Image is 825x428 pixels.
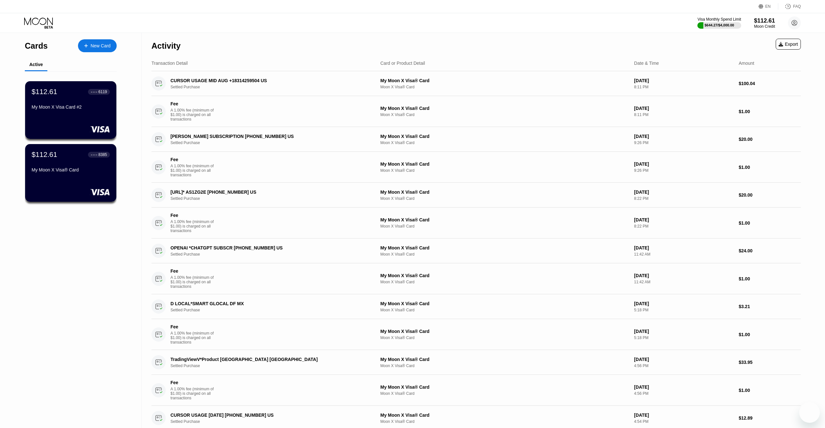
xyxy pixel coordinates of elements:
[170,324,216,329] div: Fee
[765,4,771,9] div: EN
[380,168,629,173] div: Moon X Visa® Card
[754,24,775,29] div: Moon Credit
[799,402,820,423] iframe: Кнопка запуска окна обмена сообщениями
[634,245,734,250] div: [DATE]
[634,413,734,418] div: [DATE]
[25,41,48,51] div: Cards
[380,336,629,340] div: Moon X Visa® Card
[25,81,116,139] div: $112.61● ● ● ●6119My Moon X Visa Card #2
[380,364,629,368] div: Moon X Visa® Card
[380,190,629,195] div: My Moon X Visa® Card
[380,217,629,222] div: My Moon X Visa® Card
[634,224,734,229] div: 8:22 PM
[170,380,216,385] div: Fee
[380,85,629,89] div: Moon X Visa® Card
[98,152,107,157] div: 8385
[32,88,57,96] div: $112.61
[170,387,219,400] div: A 1.00% fee (minimum of $1.00) is charged on all transactions
[170,213,216,218] div: Fee
[170,141,372,145] div: Settled Purchase
[78,39,117,52] div: New Card
[634,273,734,278] div: [DATE]
[151,319,801,350] div: FeeA 1.00% fee (minimum of $1.00) is charged on all transactionsMy Moon X Visa® CardMoon X Visa® ...
[91,91,97,93] div: ● ● ● ●
[170,308,372,312] div: Settled Purchase
[778,3,801,10] div: FAQ
[380,280,629,284] div: Moon X Visa® Card
[634,364,734,368] div: 4:56 PM
[697,17,741,29] div: Visa Monthly Spend Limit$644.27/$4,000.00
[32,104,110,110] div: My Moon X Visa Card #2
[170,190,358,195] div: [URL]* AS1ZG2E [PHONE_NUMBER] US
[754,17,775,24] div: $112.61
[380,419,629,424] div: Moon X Visa® Card
[170,252,372,257] div: Settled Purchase
[29,62,43,67] div: Active
[151,71,801,96] div: CURSOR USAGE MID AUG +18314259504 USSettled PurchaseMy Moon X Visa® CardMoon X Visa® Card[DATE]8:...
[98,90,107,94] div: 6119
[634,336,734,340] div: 5:18 PM
[739,304,801,309] div: $3.21
[151,294,801,319] div: D LOCAL*SMART GLOCAL DF MXSettled PurchaseMy Moon X Visa® CardMoon X Visa® Card[DATE]5:18 PM$3.21
[151,61,188,66] div: Transaction Detail
[380,252,629,257] div: Moon X Visa® Card
[151,96,801,127] div: FeeA 1.00% fee (minimum of $1.00) is charged on all transactionsMy Moon X Visa® CardMoon X Visa® ...
[151,350,801,375] div: TradingViewV*Product [GEOGRAPHIC_DATA] [GEOGRAPHIC_DATA]Settled PurchaseMy Moon X Visa® CardMoon ...
[380,413,629,418] div: My Moon X Visa® Card
[634,78,734,83] div: [DATE]
[380,224,629,229] div: Moon X Visa® Card
[793,4,801,9] div: FAQ
[634,141,734,145] div: 9:26 PM
[170,164,219,177] div: A 1.00% fee (minimum of $1.00) is charged on all transactions
[151,263,801,294] div: FeeA 1.00% fee (minimum of $1.00) is charged on all transactionsMy Moon X Visa® CardMoon X Visa® ...
[380,78,629,83] div: My Moon X Visa® Card
[170,419,372,424] div: Settled Purchase
[634,308,734,312] div: 5:18 PM
[380,161,629,167] div: My Moon X Visa® Card
[151,127,801,152] div: [PERSON_NAME] SUBSCRIPTION [PHONE_NUMBER] USSettled PurchaseMy Moon X Visa® CardMoon X Visa® Card...
[634,61,659,66] div: Date & Time
[380,384,629,390] div: My Moon X Visa® Card
[151,41,180,51] div: Activity
[170,108,219,122] div: A 1.00% fee (minimum of $1.00) is charged on all transactions
[634,134,734,139] div: [DATE]
[91,154,97,156] div: ● ● ● ●
[739,415,801,421] div: $12.89
[170,245,358,250] div: OPENAI *CHATGPT SUBSCR [PHONE_NUMBER] US
[380,141,629,145] div: Moon X Visa® Card
[380,196,629,201] div: Moon X Visa® Card
[170,301,358,306] div: D LOCAL*SMART GLOCAL DF MX
[634,161,734,167] div: [DATE]
[170,219,219,233] div: A 1.00% fee (minimum of $1.00) is charged on all transactions
[634,217,734,222] div: [DATE]
[739,220,801,226] div: $1.00
[739,165,801,170] div: $1.00
[634,280,734,284] div: 11:42 AM
[739,276,801,281] div: $1.00
[170,157,216,162] div: Fee
[151,183,801,208] div: [URL]* AS1ZG2E [PHONE_NUMBER] USSettled PurchaseMy Moon X Visa® CardMoon X Visa® Card[DATE]8:22 P...
[776,39,801,50] div: Export
[634,168,734,173] div: 9:26 PM
[779,42,798,47] div: Export
[151,375,801,406] div: FeeA 1.00% fee (minimum of $1.00) is charged on all transactionsMy Moon X Visa® CardMoon X Visa® ...
[170,196,372,201] div: Settled Purchase
[634,419,734,424] div: 4:54 PM
[170,85,372,89] div: Settled Purchase
[739,137,801,142] div: $20.00
[634,106,734,111] div: [DATE]
[380,106,629,111] div: My Moon X Visa® Card
[634,190,734,195] div: [DATE]
[634,384,734,390] div: [DATE]
[634,301,734,306] div: [DATE]
[739,81,801,86] div: $100.04
[759,3,778,10] div: EN
[634,329,734,334] div: [DATE]
[170,78,358,83] div: CURSOR USAGE MID AUG +18314259504 US
[25,144,116,202] div: $112.61● ● ● ●8385My Moon X Visa® Card
[380,245,629,250] div: My Moon X Visa® Card
[380,112,629,117] div: Moon X Visa® Card
[634,391,734,396] div: 4:56 PM
[739,248,801,253] div: $24.00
